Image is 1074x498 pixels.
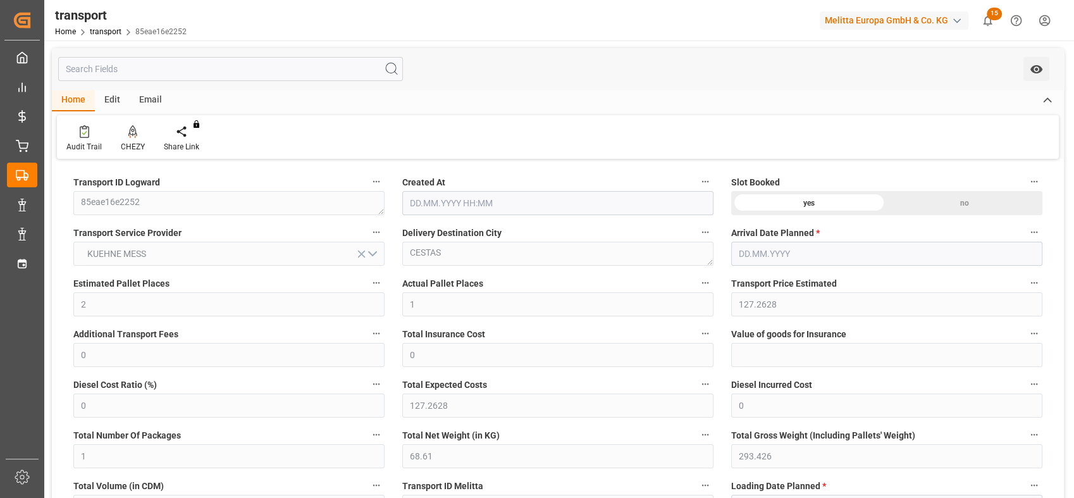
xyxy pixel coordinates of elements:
div: CHEZY [121,141,145,153]
span: Total Net Weight (in KG) [402,429,500,442]
a: transport [90,27,121,36]
button: Help Center [1002,6,1030,35]
span: 15 [987,8,1002,20]
button: Diesel Cost Ratio (%) [368,376,385,392]
input: DD.MM.YYYY [731,242,1042,266]
a: Home [55,27,76,36]
span: Total Expected Costs [402,378,487,392]
button: Delivery Destination City [697,224,713,240]
button: show 15 new notifications [973,6,1002,35]
button: Loading Date Planned * [1026,477,1042,494]
span: Total Gross Weight (Including Pallets' Weight) [731,429,915,442]
button: Transport Service Provider [368,224,385,240]
button: open menu [73,242,385,266]
span: Additional Transport Fees [73,328,178,341]
button: Diesel Incurred Cost [1026,376,1042,392]
span: Total Insurance Cost [402,328,485,341]
span: Delivery Destination City [402,227,502,240]
span: Total Volume (in CDM) [73,480,164,493]
span: Value of goods for Insurance [731,328,846,341]
span: Loading Date Planned [731,480,826,493]
span: Total Number Of Packages [73,429,181,442]
span: Transport Price Estimated [731,277,837,290]
div: Melitta Europa GmbH & Co. KG [820,11,968,30]
button: Created At [697,173,713,190]
input: Search Fields [58,57,403,81]
button: Slot Booked [1026,173,1042,190]
span: Estimated Pallet Places [73,277,170,290]
button: Total Volume (in CDM) [368,477,385,494]
textarea: CESTAS [402,242,713,266]
span: Transport ID Logward [73,176,160,189]
span: Arrival Date Planned [731,227,820,240]
textarea: 85eae16e2252 [73,191,385,215]
button: Arrival Date Planned * [1026,224,1042,240]
div: Home [52,90,95,111]
button: open menu [1023,57,1049,81]
button: Total Net Weight (in KG) [697,426,713,443]
button: Actual Pallet Places [697,275,713,291]
input: DD.MM.YYYY HH:MM [402,191,713,215]
button: Total Expected Costs [697,376,713,392]
button: Melitta Europa GmbH & Co. KG [820,8,973,32]
button: Transport ID Melitta [697,477,713,494]
button: Transport Price Estimated [1026,275,1042,291]
span: Slot Booked [731,176,780,189]
span: Actual Pallet Places [402,277,483,290]
div: Audit Trail [66,141,102,153]
span: KUEHNE MESS [81,247,152,261]
div: Edit [95,90,130,111]
span: Diesel Incurred Cost [731,378,812,392]
button: Additional Transport Fees [368,325,385,342]
span: Transport Service Provider [73,227,182,240]
div: Email [130,90,171,111]
span: Transport ID Melitta [402,480,483,493]
button: Value of goods for Insurance [1026,325,1042,342]
span: Diesel Cost Ratio (%) [73,378,157,392]
button: Total Gross Weight (Including Pallets' Weight) [1026,426,1042,443]
span: Created At [402,176,445,189]
div: transport [55,6,187,25]
button: Transport ID Logward [368,173,385,190]
button: Total Insurance Cost [697,325,713,342]
button: Estimated Pallet Places [368,275,385,291]
button: Total Number Of Packages [368,426,385,443]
